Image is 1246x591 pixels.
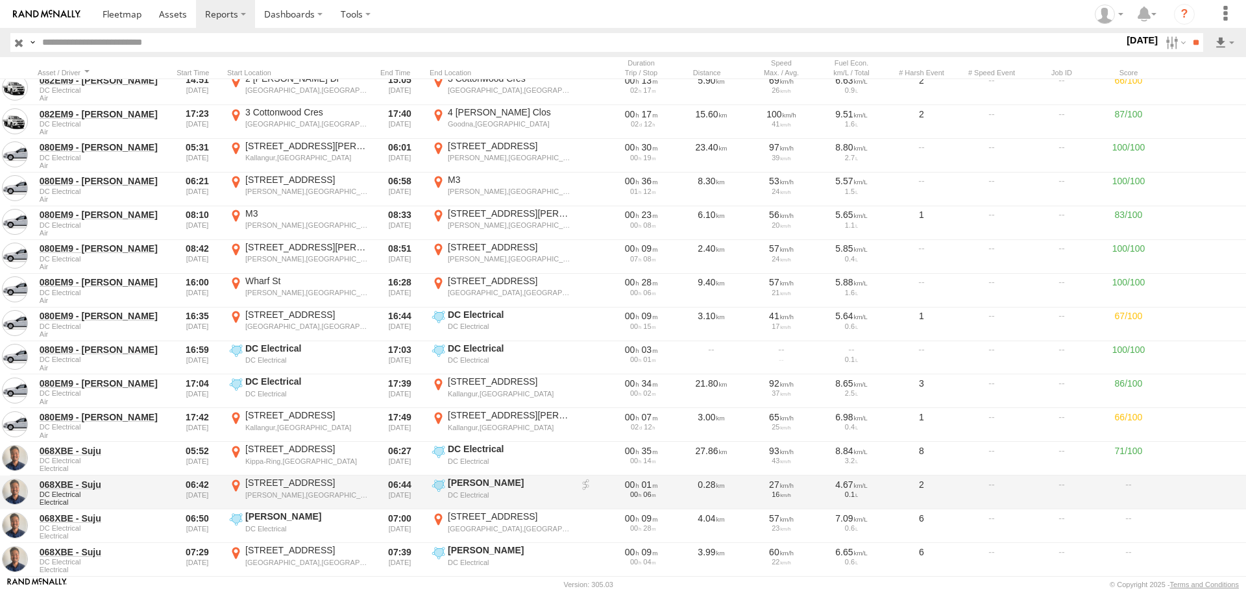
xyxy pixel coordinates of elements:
[1099,208,1158,239] div: 83/100
[40,411,165,423] a: 080EM9 - [PERSON_NAME]
[644,120,655,128] span: 12
[245,376,368,387] div: DC Electrical
[173,106,222,138] div: 17:23 [DATE]
[40,154,165,162] span: DC Electrical
[173,376,222,407] div: 17:04 [DATE]
[2,479,28,505] a: View Asset in Asset Management
[751,276,812,288] div: 57
[430,343,572,374] label: Click to View Event Location
[40,263,165,271] span: Filter Results to this Group
[448,254,570,263] div: [PERSON_NAME],[GEOGRAPHIC_DATA]
[430,106,572,138] label: Click to View Event Location
[751,175,812,187] div: 53
[751,154,812,162] div: 39
[611,243,672,254] div: [542s] 15/08/2025 08:42 - 15/08/2025 08:51
[375,343,424,374] div: 17:03 [DATE]
[679,309,744,340] div: 3.10
[227,511,370,542] label: Click to View Event Location
[40,457,165,464] span: DC Electrical
[40,513,165,524] a: 068XBE - Suju
[821,120,882,128] div: 1.6
[679,174,744,205] div: 8.30
[40,276,165,288] a: 080EM9 - [PERSON_NAME]
[2,209,28,235] a: View Asset in Asset Management
[751,445,812,457] div: 93
[40,128,165,136] span: Filter Results to this Group
[643,356,655,363] span: 01
[40,229,165,237] span: Filter Results to this Group
[245,153,368,162] div: Kallangur,[GEOGRAPHIC_DATA]
[625,412,639,422] span: 00
[245,241,368,253] div: [STREET_ADDRESS][PERSON_NAME]
[580,479,592,492] a: View on breadcrumb report
[227,343,370,374] label: Click to View Event Location
[1029,68,1094,77] div: Job ID
[679,106,744,138] div: 15.60
[821,322,882,330] div: 0.6
[448,153,570,162] div: [PERSON_NAME],[GEOGRAPHIC_DATA]
[430,443,572,474] label: Click to View Event Location
[821,154,882,162] div: 2.7
[611,141,672,153] div: [1827s] 15/08/2025 05:31 - 15/08/2025 06:01
[375,409,424,440] div: 17:49 [DATE]
[642,243,658,254] span: 09
[173,68,222,77] div: Click to Sort
[40,322,165,330] span: DC Electrical
[448,174,570,186] div: M3
[642,311,658,321] span: 09
[751,141,812,153] div: 97
[40,398,165,405] span: Filter Results to this Group
[631,423,642,431] span: 02
[643,221,655,229] span: 08
[642,446,658,456] span: 35
[1090,5,1128,24] div: Aaron Cluff
[245,208,368,219] div: M3
[40,296,165,304] span: Filter Results to this Group
[375,309,424,340] div: 16:44 [DATE]
[1099,409,1158,440] div: 66/100
[751,221,812,229] div: 20
[448,119,570,128] div: Goodna,[GEOGRAPHIC_DATA]
[821,445,882,457] div: 8.84
[245,343,368,354] div: DC Electrical
[611,344,672,356] div: [212s] 15/08/2025 16:59 - 15/08/2025 17:03
[448,140,570,152] div: [STREET_ADDRESS]
[245,254,368,263] div: [PERSON_NAME],[GEOGRAPHIC_DATA]
[173,208,222,239] div: 08:10 [DATE]
[2,175,28,201] a: View Asset in Asset Management
[821,108,882,120] div: 9.51
[751,322,812,330] div: 17
[630,187,641,195] span: 01
[889,73,954,104] div: 2
[173,241,222,272] div: 08:42 [DATE]
[27,33,38,52] label: Search Query
[642,412,658,422] span: 07
[40,364,165,372] span: Filter Results to this Group
[173,309,222,340] div: 16:35 [DATE]
[13,10,80,19] img: rand-logo.svg
[40,86,165,94] span: DC Electrical
[2,276,28,302] a: View Asset in Asset Management
[227,241,370,272] label: Click to View Event Location
[227,409,370,440] label: Click to View Event Location
[821,141,882,153] div: 8.80
[375,106,424,138] div: 17:40 [DATE]
[227,208,370,239] label: Click to View Event Location
[630,86,641,94] span: 02
[430,309,572,340] label: Click to View Event Location
[375,73,424,104] div: 15:05 [DATE]
[40,356,165,363] span: DC Electrical
[1124,33,1160,47] label: [DATE]
[642,378,658,389] span: 34
[889,208,954,239] div: 1
[630,322,641,330] span: 00
[245,86,368,95] div: [GEOGRAPHIC_DATA],[GEOGRAPHIC_DATA]
[448,86,570,95] div: [GEOGRAPHIC_DATA],[GEOGRAPHIC_DATA]
[430,544,572,575] label: Click to View Event Location
[625,75,639,86] span: 00
[448,343,570,354] div: DC Electrical
[227,140,370,171] label: Click to View Event Location
[40,445,165,457] a: 068XBE - Suju
[643,289,655,296] span: 06
[245,322,368,331] div: [GEOGRAPHIC_DATA],[GEOGRAPHIC_DATA]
